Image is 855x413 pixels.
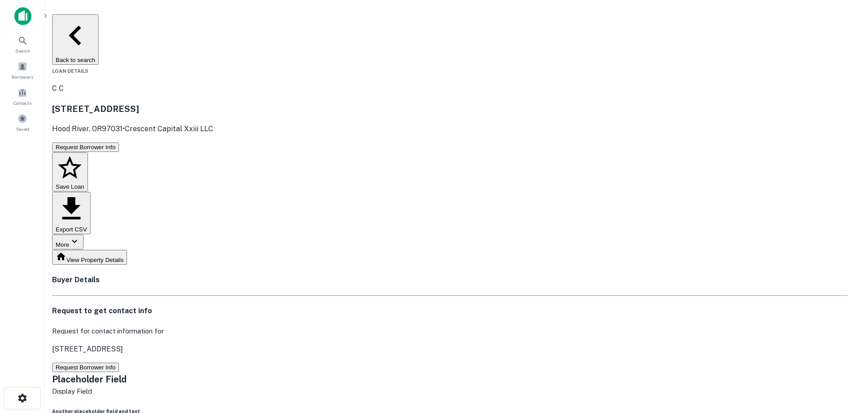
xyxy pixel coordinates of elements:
a: Borrowers [3,58,42,82]
button: More [52,235,83,249]
a: Crescent Capital Xxiii LLC [125,124,213,133]
a: Contacts [3,84,42,108]
button: Export CSV [52,192,91,234]
p: Display Field [52,386,848,397]
p: [STREET_ADDRESS] [52,344,848,355]
h4: Request to get contact info [52,306,848,316]
h3: [STREET_ADDRESS] [52,102,848,115]
span: Borrowers [12,73,33,80]
h5: Placeholder Field [52,373,848,386]
a: Saved [3,110,42,134]
span: Saved [16,125,29,133]
button: Save Loan [52,152,88,192]
p: Hood River, OR97031 • [52,124,848,134]
button: Request Borrower Info [52,363,119,372]
span: Loan Details [52,68,88,74]
a: Search [3,32,42,56]
iframe: Chat Widget [810,312,855,355]
p: Request for contact information for [52,326,848,337]
h4: Buyer Details [52,275,848,285]
button: View Property Details [52,250,127,265]
button: Request Borrower Info [52,142,119,152]
span: Contacts [13,99,31,107]
span: Search [15,47,30,54]
img: capitalize-icon.png [14,7,31,25]
button: Back to search [52,14,99,65]
p: C C [52,83,848,94]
